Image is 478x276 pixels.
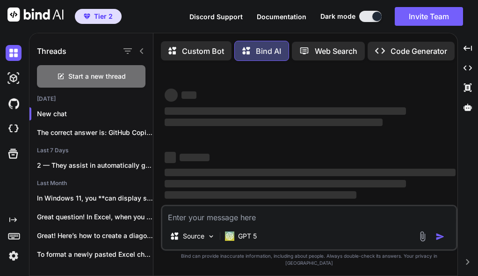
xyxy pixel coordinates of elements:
[37,250,153,259] p: To format a newly pasted Excel chart...
[84,14,90,19] img: premium
[182,45,224,57] p: Custom Bot
[315,45,357,57] p: Web Search
[37,194,153,203] p: In Windows 11, you **can display seconds...
[37,109,153,119] p: New chat
[75,9,122,24] button: premiumTier 2
[37,231,153,240] p: Great! Here’s how to create a diagonal...
[257,12,306,22] button: Documentation
[165,180,406,187] span: ‌
[161,253,457,267] p: Bind can provide inaccurate information, including about people. Always double-check its answers....
[165,119,383,126] span: ‌
[6,70,22,86] img: darkAi-studio
[238,231,257,241] p: GPT 5
[207,232,215,240] img: Pick Models
[29,147,153,154] h2: Last 7 Days
[181,91,196,99] span: ‌
[189,12,243,22] button: Discord Support
[320,12,355,21] span: Dark mode
[417,231,428,242] img: attachment
[183,231,204,241] p: Source
[29,179,153,187] h2: Last Month
[94,12,113,21] span: Tier 2
[37,212,153,222] p: Great question! In Excel, when you have...
[68,72,126,81] span: Start a new thread
[165,89,178,102] span: ‌
[165,169,456,176] span: ‌
[7,7,64,22] img: Bind AI
[6,96,22,112] img: githubDark
[6,248,22,264] img: settings
[435,232,445,241] img: icon
[225,231,234,241] img: GPT 5
[165,107,406,115] span: ‌
[165,152,176,163] span: ‌
[395,7,463,26] button: Invite Team
[6,121,22,137] img: cloudideIcon
[37,45,66,57] h1: Threads
[257,13,306,21] span: Documentation
[189,13,243,21] span: Discord Support
[29,95,153,103] h2: [DATE]
[180,154,210,161] span: ‌
[165,191,356,199] span: ‌
[391,45,447,57] p: Code Generator
[37,161,153,170] p: 2 — They assist in automatically generating...
[256,45,281,57] p: Bind AI
[6,45,22,61] img: darkChat
[37,128,153,137] p: The correct answer is: GitHub Copilot E...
